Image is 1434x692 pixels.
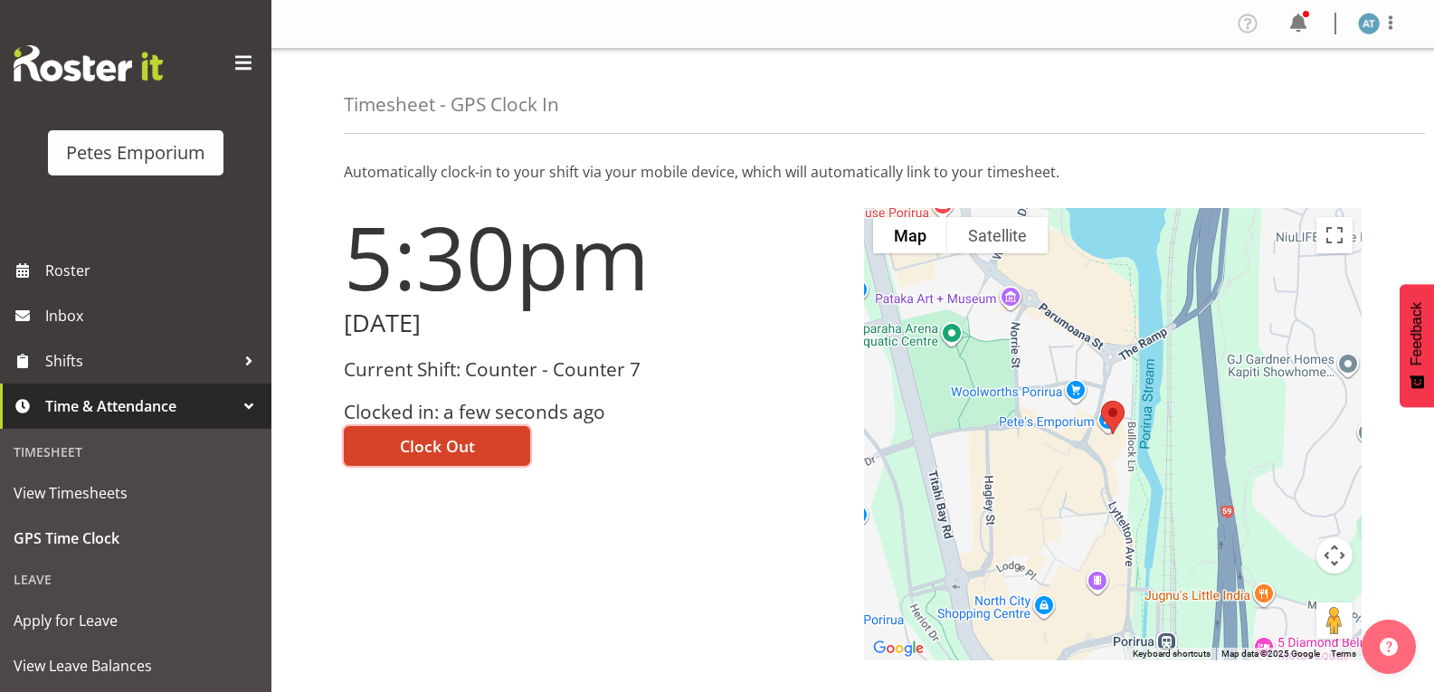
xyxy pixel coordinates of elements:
[344,426,530,466] button: Clock Out
[14,525,258,552] span: GPS Time Clock
[1358,13,1380,34] img: alex-micheal-taniwha5364.jpg
[45,257,262,284] span: Roster
[1221,649,1320,659] span: Map data ©2025 Google
[5,516,267,561] a: GPS Time Clock
[873,217,947,253] button: Show street map
[5,598,267,643] a: Apply for Leave
[1316,537,1353,574] button: Map camera controls
[14,652,258,679] span: View Leave Balances
[869,637,928,660] a: Open this area in Google Maps (opens a new window)
[14,479,258,507] span: View Timesheets
[344,309,842,337] h2: [DATE]
[344,208,842,306] h1: 5:30pm
[1316,217,1353,253] button: Toggle fullscreen view
[344,359,842,380] h3: Current Shift: Counter - Counter 7
[14,607,258,634] span: Apply for Leave
[344,94,559,115] h4: Timesheet - GPS Clock In
[344,161,1362,183] p: Automatically clock-in to your shift via your mobile device, which will automatically link to you...
[1400,284,1434,407] button: Feedback - Show survey
[1316,602,1353,639] button: Drag Pegman onto the map to open Street View
[1380,638,1398,656] img: help-xxl-2.png
[5,470,267,516] a: View Timesheets
[869,637,928,660] img: Google
[1409,302,1425,365] span: Feedback
[5,433,267,470] div: Timesheet
[45,347,235,374] span: Shifts
[400,434,475,458] span: Clock Out
[45,393,235,420] span: Time & Attendance
[1133,648,1211,660] button: Keyboard shortcuts
[5,561,267,598] div: Leave
[66,139,205,166] div: Petes Emporium
[344,402,842,422] h3: Clocked in: a few seconds ago
[947,217,1048,253] button: Show satellite imagery
[45,302,262,329] span: Inbox
[5,643,267,688] a: View Leave Balances
[14,45,163,81] img: Rosterit website logo
[1331,649,1356,659] a: Terms (opens in new tab)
